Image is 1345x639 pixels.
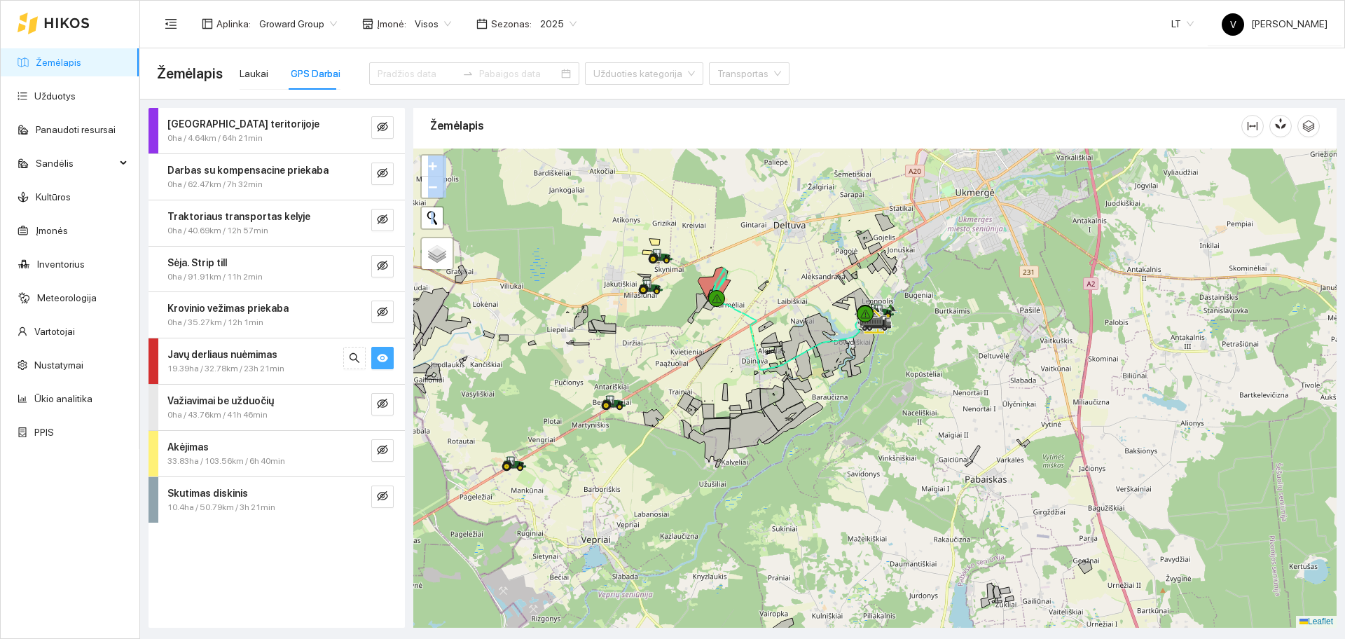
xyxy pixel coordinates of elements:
[149,247,405,292] div: Sėja. Strip till0ha / 91.91km / 11h 2mineye-invisible
[167,316,263,329] span: 0ha / 35.27km / 12h 1min
[167,349,277,360] strong: Javų derliaus nuėmimas
[167,118,319,130] strong: [GEOGRAPHIC_DATA] teritorijoje
[167,488,248,499] strong: Skutimas diskinis
[343,347,366,369] button: search
[34,359,83,371] a: Nustatymai
[476,18,488,29] span: calendar
[371,347,394,369] button: eye
[371,255,394,277] button: eye-invisible
[259,13,337,34] span: Groward Group
[422,207,443,228] button: Initiate a new search
[462,68,474,79] span: swap-right
[149,200,405,246] div: Traktoriaus transportas kelyje0ha / 40.69km / 12h 57mineye-invisible
[167,303,289,314] strong: Krovinio vežimas priekaba
[422,156,443,177] a: Zoom in
[34,427,54,438] a: PPIS
[371,209,394,231] button: eye-invisible
[1171,13,1194,34] span: LT
[1242,121,1263,132] span: column-width
[377,16,406,32] span: Įmonė :
[240,66,268,81] div: Laukai
[349,352,360,366] span: search
[167,270,263,284] span: 0ha / 91.91km / 11h 2min
[36,57,81,68] a: Žemėlapis
[1241,115,1264,137] button: column-width
[149,385,405,430] div: Važiavimai be užduočių0ha / 43.76km / 41h 46mineye-invisible
[167,362,284,376] span: 19.39ha / 32.78km / 23h 21min
[37,259,85,270] a: Inventorius
[430,106,1241,146] div: Žemėlapis
[149,477,405,523] div: Skutimas diskinis10.4ha / 50.79km / 3h 21mineye-invisible
[36,124,116,135] a: Panaudoti resursai
[167,455,285,468] span: 33.83ha / 103.56km / 6h 40min
[167,501,275,514] span: 10.4ha / 50.79km / 3h 21min
[167,165,329,176] strong: Darbas su kompensacine priekaba
[371,116,394,139] button: eye-invisible
[37,292,97,303] a: Meteorologija
[428,178,437,195] span: −
[34,393,92,404] a: Ūkio analitika
[167,441,209,453] strong: Akėjimas
[149,431,405,476] div: Akėjimas33.83ha / 103.56km / 6h 40mineye-invisible
[422,177,443,198] a: Zoom out
[167,257,227,268] strong: Sėja. Strip till
[167,408,268,422] span: 0ha / 43.76km / 41h 46min
[479,66,558,81] input: Pabaigos data
[216,16,251,32] span: Aplinka :
[377,444,388,458] span: eye-invisible
[167,211,310,222] strong: Traktoriaus transportas kelyje
[202,18,213,29] span: layout
[149,108,405,153] div: [GEOGRAPHIC_DATA] teritorijoje0ha / 4.64km / 64h 21mineye-invisible
[149,338,405,384] div: Javų derliaus nuėmimas19.39ha / 32.78km / 23h 21minsearcheye
[378,66,457,81] input: Pradžios data
[377,490,388,504] span: eye-invisible
[377,352,388,366] span: eye
[157,10,185,38] button: menu-fold
[1299,617,1333,626] a: Leaflet
[149,292,405,338] div: Krovinio vežimas priekaba0ha / 35.27km / 12h 1mineye-invisible
[1222,18,1327,29] span: [PERSON_NAME]
[371,486,394,508] button: eye-invisible
[422,238,453,269] a: Layers
[371,439,394,462] button: eye-invisible
[165,18,177,30] span: menu-fold
[167,395,274,406] strong: Važiavimai be užduočių
[371,163,394,185] button: eye-invisible
[371,301,394,323] button: eye-invisible
[428,157,437,174] span: +
[540,13,577,34] span: 2025
[377,398,388,411] span: eye-invisible
[149,154,405,200] div: Darbas su kompensacine priekaba0ha / 62.47km / 7h 32mineye-invisible
[371,393,394,415] button: eye-invisible
[36,149,116,177] span: Sandėlis
[36,225,68,236] a: Įmonės
[157,62,223,85] span: Žemėlapis
[491,16,532,32] span: Sezonas :
[167,224,268,238] span: 0ha / 40.69km / 12h 57min
[415,13,451,34] span: Visos
[36,191,71,202] a: Kultūros
[1230,13,1236,36] span: V
[377,260,388,273] span: eye-invisible
[167,178,263,191] span: 0ha / 62.47km / 7h 32min
[291,66,340,81] div: GPS Darbai
[34,326,75,337] a: Vartotojai
[377,214,388,227] span: eye-invisible
[377,306,388,319] span: eye-invisible
[377,121,388,135] span: eye-invisible
[462,68,474,79] span: to
[167,132,263,145] span: 0ha / 4.64km / 64h 21min
[34,90,76,102] a: Užduotys
[362,18,373,29] span: shop
[377,167,388,181] span: eye-invisible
